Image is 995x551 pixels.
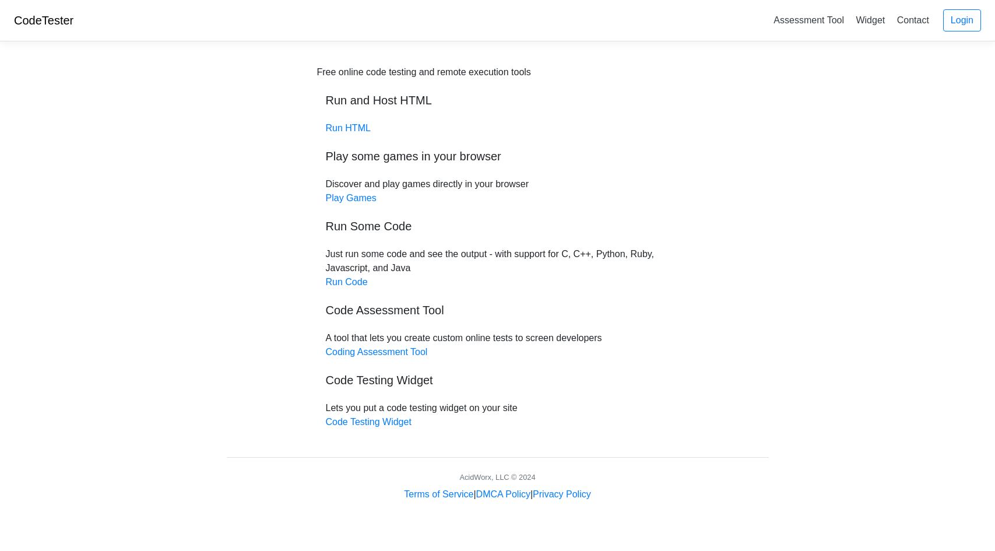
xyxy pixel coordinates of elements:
[892,10,934,30] a: Contact
[769,10,849,30] a: Assessment Tool
[476,489,530,499] a: DMCA Policy
[326,417,412,427] a: Code Testing Widget
[326,93,670,107] h5: Run and Host HTML
[326,149,670,163] h5: Play some games in your browser
[326,277,368,287] a: Run Code
[14,14,73,27] a: CodeTester
[326,303,670,317] h5: Code Assessment Tool
[326,123,371,133] a: Run HTML
[533,489,591,499] a: Privacy Policy
[404,489,473,499] a: Terms of Service
[851,10,889,30] a: Widget
[317,65,531,79] div: Free online code testing and remote execution tools
[326,219,670,233] h5: Run Some Code
[326,373,670,387] h5: Code Testing Widget
[326,193,377,203] a: Play Games
[943,9,981,31] a: Login
[326,347,428,357] a: Coding Assessment Tool
[317,65,678,429] div: Discover and play games directly in your browser Just run some code and see the output - with sup...
[404,487,590,501] div: | |
[459,472,535,483] div: AcidWorx, LLC © 2024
